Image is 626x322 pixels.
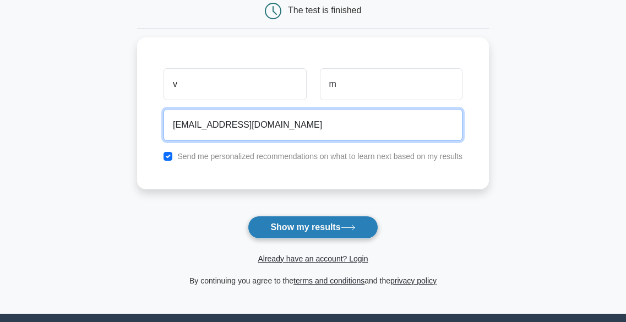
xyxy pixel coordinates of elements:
[164,109,462,141] input: Email
[164,68,306,100] input: First name
[288,6,361,15] div: The test is finished
[320,68,462,100] input: Last name
[130,274,496,287] div: By continuing you agree to the and the
[248,216,378,239] button: Show my results
[258,254,368,263] a: Already have an account? Login
[177,152,462,161] label: Send me personalized recommendations on what to learn next based on my results
[293,276,364,285] a: terms and conditions
[390,276,437,285] a: privacy policy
